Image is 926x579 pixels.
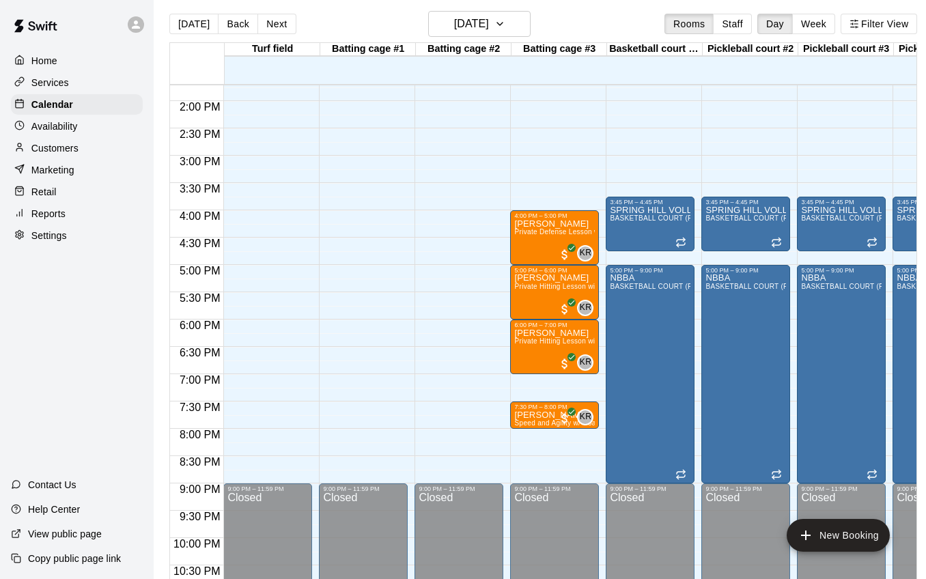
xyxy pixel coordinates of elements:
div: 6:00 PM – 7:00 PM [514,322,595,328]
button: Rooms [664,14,714,34]
span: KR [580,410,591,424]
div: Batting cage #3 [511,43,607,56]
div: Pickleball court #2 [703,43,798,56]
p: Reports [31,207,66,221]
span: 10:30 PM [170,565,223,577]
div: 9:00 PM – 11:59 PM [610,485,690,492]
p: Settings [31,229,67,242]
div: Pickleball court #3 [798,43,894,56]
h6: [DATE] [454,14,489,33]
span: BASKETBALL COURT (FULL) [610,214,707,222]
span: Private Hitting Lesson with [PERSON_NAME] [514,283,662,290]
div: Katie Rohrer [577,300,593,316]
span: BASKETBALL COURT (FULL) [801,214,899,222]
span: 5:30 PM [176,292,224,304]
span: 2:30 PM [176,128,224,140]
span: 6:30 PM [176,347,224,358]
p: Services [31,76,69,89]
span: KR [580,356,591,369]
button: Filter View [841,14,917,34]
span: Speed and Agility w/ Coach [PERSON_NAME] [514,419,664,427]
div: Basketball court (full) [607,43,703,56]
span: All customers have paid [558,412,572,425]
a: Services [11,72,143,93]
div: 4:00 PM – 5:00 PM: Sophie Parker [510,210,599,265]
a: Reports [11,203,143,224]
p: Marketing [31,163,74,177]
p: Home [31,54,57,68]
span: 8:30 PM [176,456,224,468]
a: Marketing [11,160,143,180]
div: 5:00 PM – 6:00 PM [514,267,595,274]
button: Week [792,14,835,34]
div: 9:00 PM – 11:59 PM [323,485,404,492]
div: 5:00 PM – 9:00 PM [610,267,690,274]
span: All customers have paid [558,302,572,316]
div: Batting cage #2 [416,43,511,56]
span: Recurring event [771,237,782,248]
span: Recurring event [867,469,878,480]
div: Calendar [11,94,143,115]
span: KR [580,246,591,260]
span: Katie Rohrer [583,409,593,425]
p: Calendar [31,98,73,111]
a: Home [11,51,143,71]
div: 5:00 PM – 9:00 PM [705,267,786,274]
div: 3:45 PM – 4:45 PM [801,199,882,206]
span: Katie Rohrer [583,354,593,371]
div: Katie Rohrer [577,409,593,425]
p: Contact Us [28,478,76,492]
button: Next [257,14,296,34]
div: Retail [11,182,143,202]
span: 9:00 PM [176,483,224,495]
div: 4:00 PM – 5:00 PM [514,212,595,219]
div: 5:00 PM – 9:00 PM: NBBA [797,265,886,483]
div: 3:45 PM – 4:45 PM [705,199,786,206]
div: 9:00 PM – 11:59 PM [514,485,595,492]
span: Recurring event [675,237,686,248]
span: Private Hitting Lesson with [PERSON_NAME] [514,337,662,345]
div: 9:00 PM – 11:59 PM [227,485,308,492]
div: 9:00 PM – 11:59 PM [705,485,786,492]
span: 7:30 PM [176,401,224,413]
span: BASKETBALL COURT (FULL) [610,283,707,290]
button: add [787,519,890,552]
span: BASKETBALL COURT (FULL) [705,283,803,290]
div: 7:30 PM – 8:00 PM [514,404,595,410]
div: 3:45 PM – 4:45 PM: SPRING HILL VOLLEYBALL [701,197,790,251]
p: Help Center [28,503,80,516]
a: Customers [11,138,143,158]
button: Staff [713,14,752,34]
p: Customers [31,141,79,155]
div: 7:30 PM – 8:00 PM: OLIVE Luchese [510,401,599,429]
span: Recurring event [771,469,782,480]
span: All customers have paid [558,248,572,262]
button: [DATE] [169,14,219,34]
span: KR [580,301,591,315]
span: Katie Rohrer [583,300,593,316]
span: BASKETBALL COURT (FULL) [801,283,899,290]
span: 6:00 PM [176,320,224,331]
span: Katie Rohrer [583,245,593,262]
span: 2:00 PM [176,101,224,113]
div: Batting cage #1 [320,43,416,56]
span: 3:30 PM [176,183,224,195]
a: Availability [11,116,143,137]
span: 4:30 PM [176,238,224,249]
span: 7:00 PM [176,374,224,386]
div: 3:45 PM – 4:45 PM [610,199,690,206]
div: 5:00 PM – 6:00 PM: Ashlynn Zolensky [510,265,599,320]
span: Recurring event [675,469,686,480]
span: 10:00 PM [170,538,223,550]
span: Recurring event [867,237,878,248]
div: 9:00 PM – 11:59 PM [419,485,499,492]
div: 6:00 PM – 7:00 PM: Avery Zolensky [510,320,599,374]
span: 4:00 PM [176,210,224,222]
div: 5:00 PM – 9:00 PM: NBBA [701,265,790,483]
